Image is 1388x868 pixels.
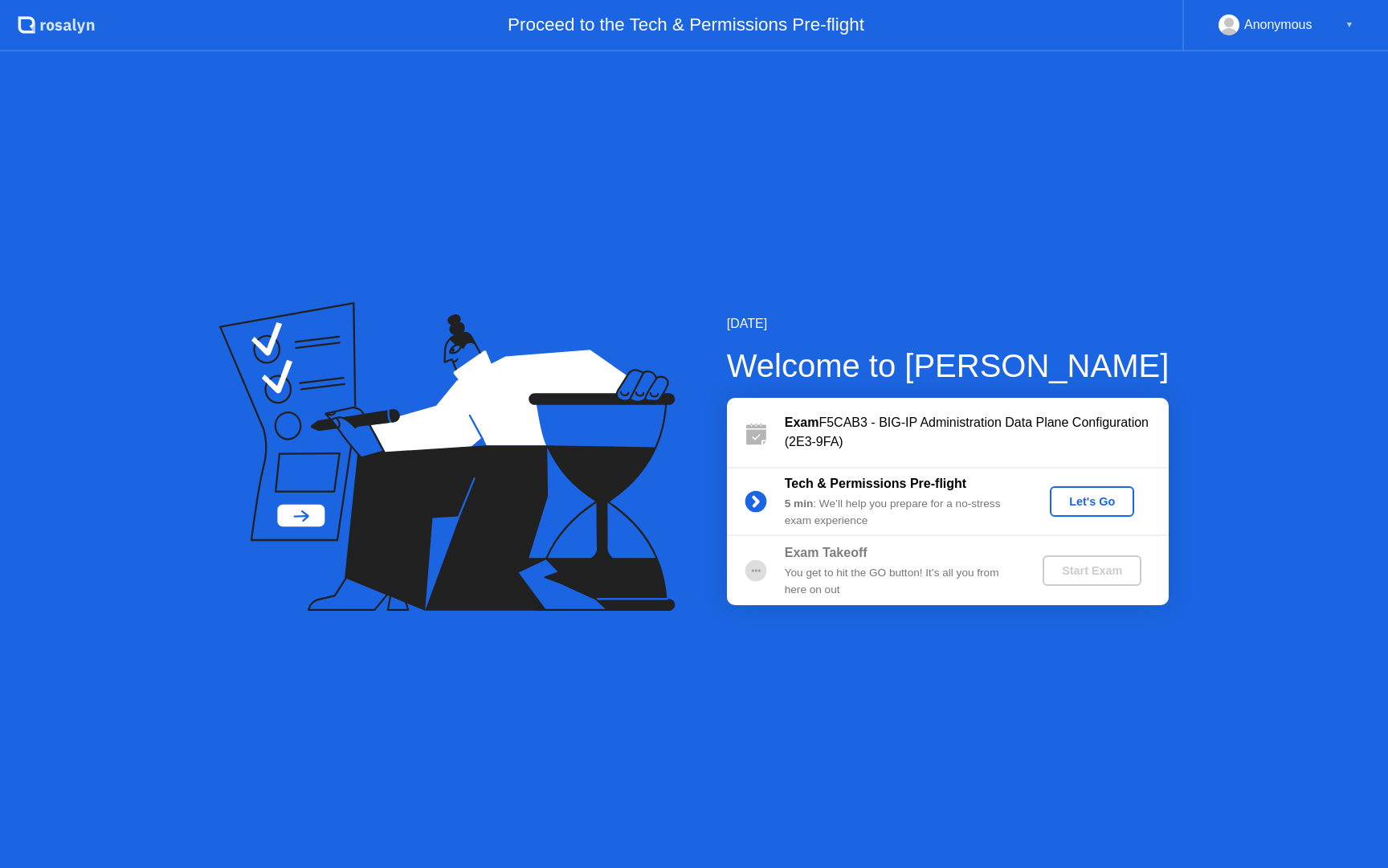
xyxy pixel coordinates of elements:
[1050,486,1134,517] button: Let's Go
[1244,14,1312,35] div: Anonymous
[785,477,966,490] b: Tech & Permissions Pre-flight
[727,314,1170,334] div: [DATE]
[785,496,1016,529] div: : We’ll help you prepare for a no-stress exam experience
[785,546,867,559] b: Exam Takeoff
[727,342,1170,390] div: Welcome to [PERSON_NAME]
[785,413,1169,452] div: F5CAB3 - BIG-IP Administration Data Plane Configuration (2E3-9FA)
[1043,555,1141,586] button: Start Exam
[785,416,819,429] b: Exam
[785,497,814,510] b: 5 min
[1049,564,1135,577] div: Start Exam
[785,565,1016,598] div: You get to hit the GO button! It’s all you from here on out
[1345,14,1353,35] div: ▼
[1056,495,1128,508] div: Let's Go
